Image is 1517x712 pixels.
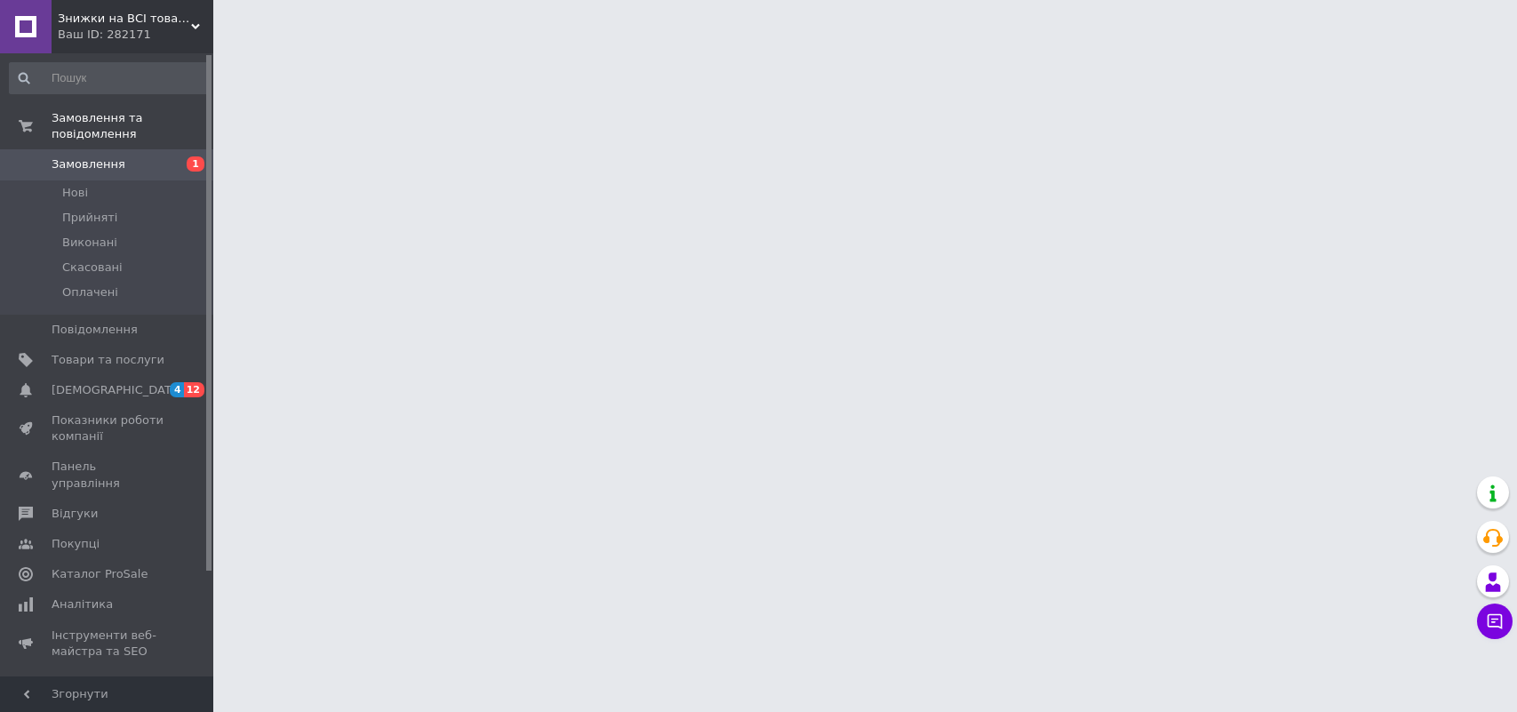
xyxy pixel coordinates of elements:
[52,156,125,172] span: Замовлення
[52,382,183,398] span: [DEMOGRAPHIC_DATA]
[52,110,213,142] span: Замовлення та повідомлення
[52,674,164,706] span: Управління сайтом
[52,536,100,552] span: Покупці
[187,156,204,172] span: 1
[1477,604,1513,639] button: Чат з покупцем
[52,506,98,522] span: Відгуки
[62,284,118,300] span: Оплачені
[62,235,117,251] span: Виконані
[52,628,164,660] span: Інструменти веб-майстра та SEO
[52,596,113,612] span: Аналітика
[58,27,213,43] div: Ваш ID: 282171
[9,62,209,94] input: Пошук
[52,322,138,338] span: Повідомлення
[52,459,164,491] span: Панель управління
[170,382,184,397] span: 4
[52,412,164,444] span: Показники роботи компанії
[58,11,191,27] span: Знижки на ВСІ товари // Магазин фото відео техніки zaDeshevo.com.ua
[62,210,117,226] span: Прийняті
[52,566,148,582] span: Каталог ProSale
[184,382,204,397] span: 12
[62,185,88,201] span: Нові
[62,260,123,276] span: Скасовані
[52,352,164,368] span: Товари та послуги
